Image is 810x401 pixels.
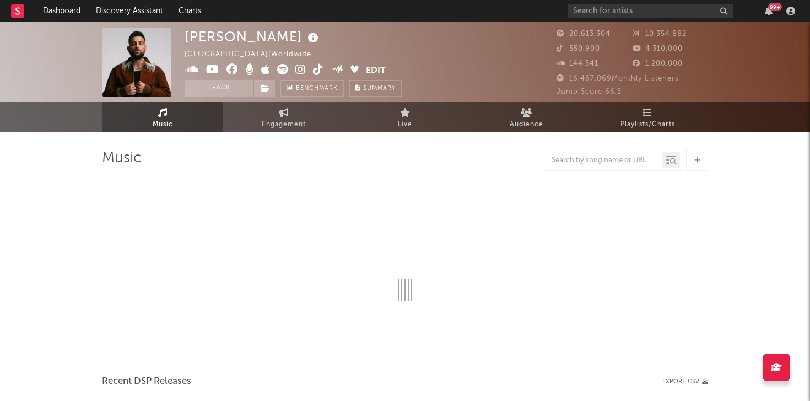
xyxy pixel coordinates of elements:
span: Audience [510,118,543,131]
span: Benchmark [296,82,338,95]
span: 144,541 [557,60,598,67]
span: Engagement [262,118,306,131]
button: Summary [349,80,402,97]
span: 550,900 [557,45,600,52]
button: Track [185,80,253,97]
span: Music [153,118,173,131]
a: Music [102,102,223,132]
div: [PERSON_NAME] [185,28,321,46]
a: Benchmark [280,80,344,97]
a: Playlists/Charts [587,102,708,132]
span: 16,467,069 Monthly Listeners [557,75,679,82]
div: [GEOGRAPHIC_DATA] | Worldwide [185,48,324,61]
button: Export CSV [662,378,708,385]
input: Search for artists [568,4,733,18]
input: Search by song name or URL [546,156,662,165]
a: Live [344,102,466,132]
span: 10,354,882 [633,30,687,38]
span: Recent DSP Releases [102,375,191,388]
span: 20,613,304 [557,30,611,38]
span: Summary [363,85,396,92]
div: 99 + [768,3,782,11]
span: Live [398,118,412,131]
button: 99+ [765,7,773,15]
span: 4,310,000 [633,45,683,52]
span: Playlists/Charts [620,118,675,131]
a: Engagement [223,102,344,132]
span: Jump Score: 66.5 [557,88,622,95]
a: Audience [466,102,587,132]
span: 1,200,000 [633,60,683,67]
button: Edit [366,64,386,78]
